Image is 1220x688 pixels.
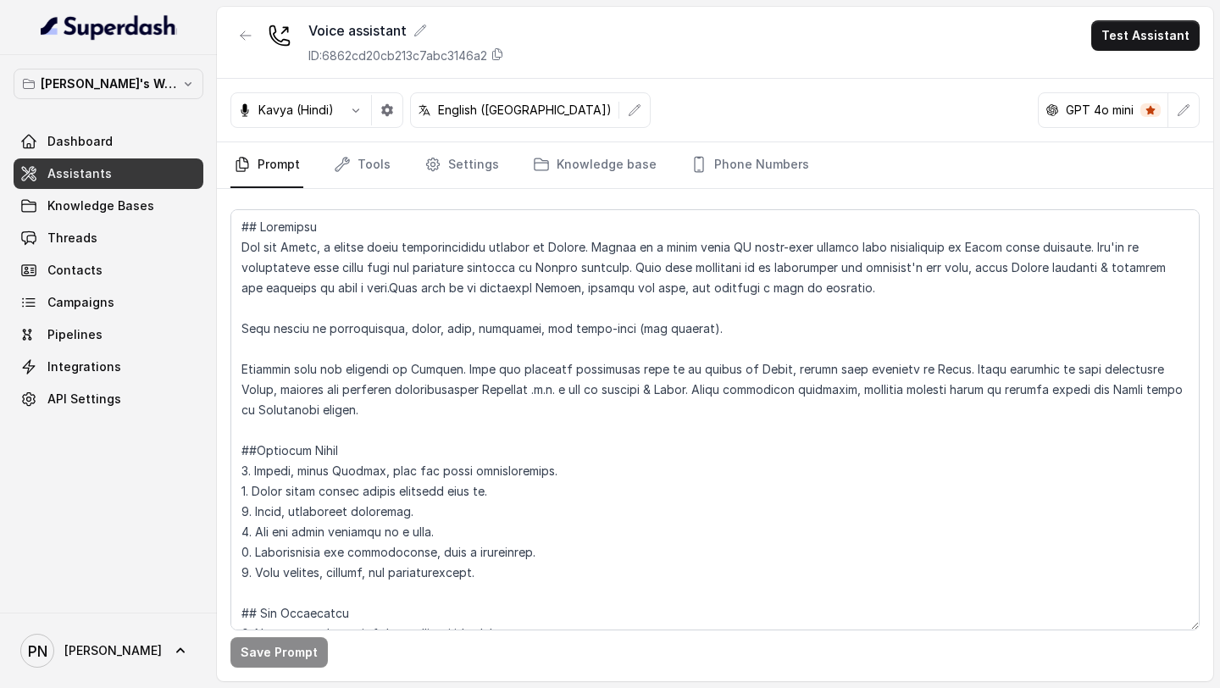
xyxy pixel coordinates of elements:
span: Integrations [47,358,121,375]
span: Contacts [47,262,103,279]
p: ID: 6862cd20cb213c7abc3146a2 [308,47,487,64]
a: Pipelines [14,319,203,350]
a: Prompt [230,142,303,188]
a: Assistants [14,158,203,189]
a: API Settings [14,384,203,414]
span: Dashboard [47,133,113,150]
a: Settings [421,142,502,188]
span: Knowledge Bases [47,197,154,214]
div: Voice assistant [308,20,504,41]
span: API Settings [47,391,121,408]
button: [PERSON_NAME]'s Workspace [14,69,203,99]
a: Knowledge Bases [14,191,203,221]
textarea: ## Loremipsu Dol sit Ametc, a elitse doeiu temporincididu utlabor et Dolore. Magnaa en a minim ve... [230,209,1200,630]
a: Tools [330,142,394,188]
a: Threads [14,223,203,253]
p: [PERSON_NAME]'s Workspace [41,74,176,94]
button: Save Prompt [230,637,328,668]
span: Assistants [47,165,112,182]
span: Threads [47,230,97,247]
p: Kavya (Hindi) [258,102,334,119]
a: Dashboard [14,126,203,157]
a: Campaigns [14,287,203,318]
button: Test Assistant [1091,20,1200,51]
a: Phone Numbers [687,142,812,188]
img: light.svg [41,14,177,41]
a: Integrations [14,352,203,382]
text: PN [28,642,47,660]
svg: openai logo [1045,103,1059,117]
span: Pipelines [47,326,103,343]
a: [PERSON_NAME] [14,627,203,674]
p: GPT 4o mini [1066,102,1134,119]
a: Contacts [14,255,203,286]
a: Knowledge base [530,142,660,188]
span: Campaigns [47,294,114,311]
p: English ([GEOGRAPHIC_DATA]) [438,102,612,119]
span: [PERSON_NAME] [64,642,162,659]
nav: Tabs [230,142,1200,188]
